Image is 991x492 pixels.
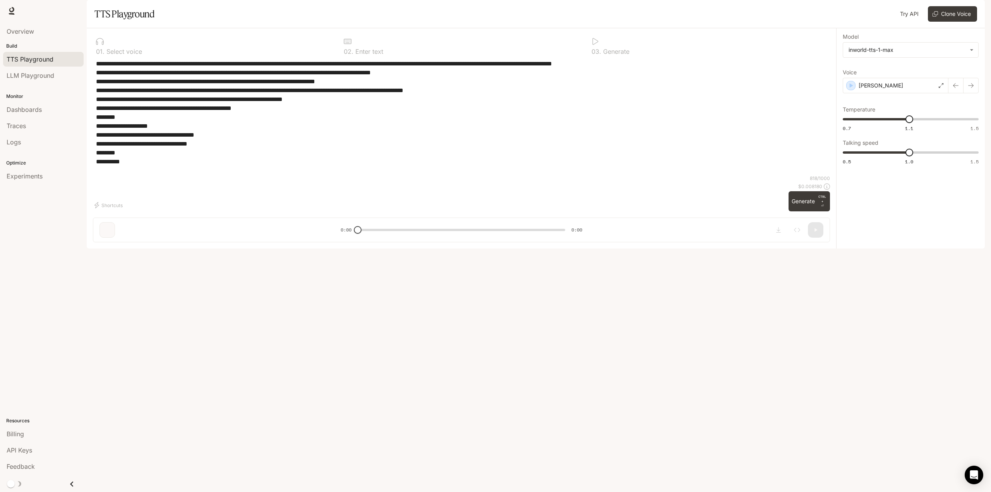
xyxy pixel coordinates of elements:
[905,158,913,165] span: 1.0
[94,6,154,22] h1: TTS Playground
[970,125,979,132] span: 1.5
[96,48,105,55] p: 0 1 .
[843,125,851,132] span: 0.7
[843,140,878,146] p: Talking speed
[965,466,983,484] div: Open Intercom Messenger
[843,34,859,39] p: Model
[344,48,353,55] p: 0 2 .
[93,199,126,211] button: Shortcuts
[843,158,851,165] span: 0.5
[798,183,822,190] p: $ 0.008180
[970,158,979,165] span: 1.5
[905,125,913,132] span: 1.1
[843,70,857,75] p: Voice
[843,107,875,112] p: Temperature
[843,43,978,57] div: inworld-tts-1-max
[789,191,830,211] button: GenerateCTRL +⏎
[353,48,383,55] p: Enter text
[928,6,977,22] button: Clone Voice
[849,46,966,54] div: inworld-tts-1-max
[897,6,922,22] a: Try API
[592,48,601,55] p: 0 3 .
[818,194,827,208] p: ⏎
[601,48,629,55] p: Generate
[859,82,903,89] p: [PERSON_NAME]
[818,194,827,204] p: CTRL +
[105,48,142,55] p: Select voice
